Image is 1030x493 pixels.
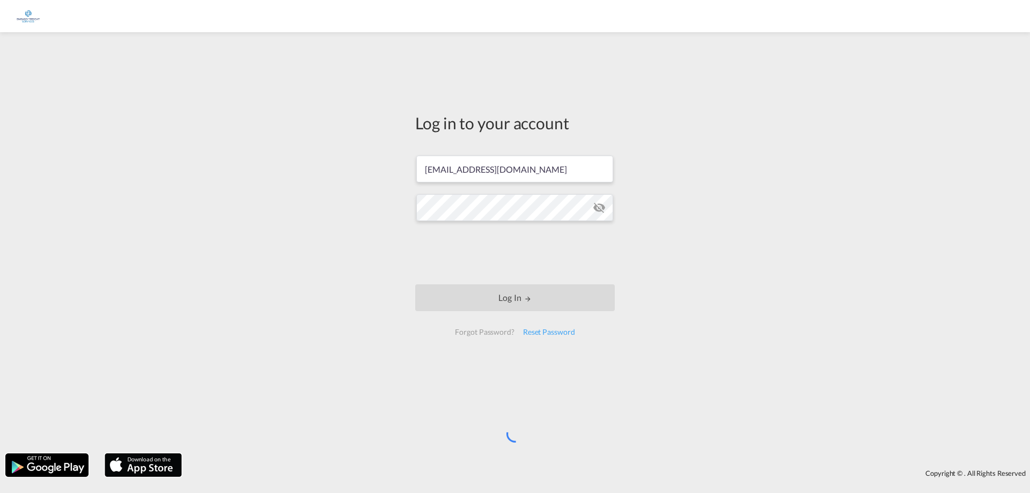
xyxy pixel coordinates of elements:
md-icon: icon-eye-off [593,201,606,214]
div: Reset Password [519,322,579,342]
img: apple.png [104,452,183,478]
div: Copyright © . All Rights Reserved [187,464,1030,482]
img: 6a2c35f0b7c411ef99d84d375d6e7407.jpg [16,4,40,28]
div: Forgot Password? [451,322,518,342]
button: LOGIN [415,284,615,311]
iframe: reCAPTCHA [433,232,597,274]
img: google.png [4,452,90,478]
div: Log in to your account [415,112,615,134]
input: Enter email/phone number [416,156,613,182]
